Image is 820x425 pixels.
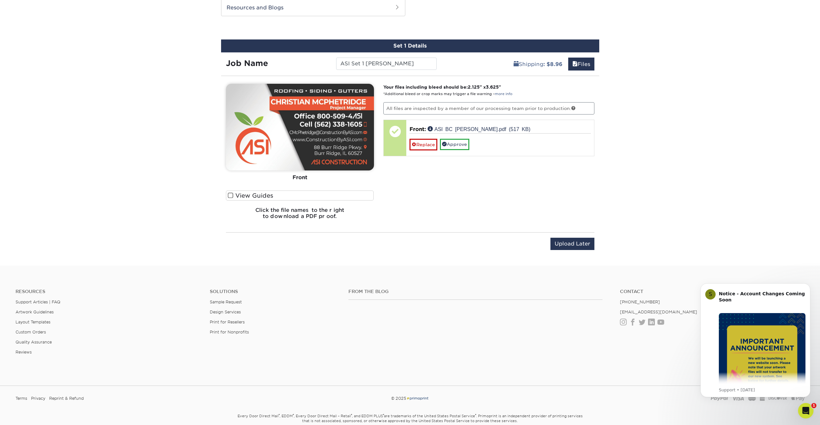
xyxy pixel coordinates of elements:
[210,310,241,314] a: Design Services
[226,59,268,68] strong: Job Name
[210,320,245,324] a: Print for Resellers
[568,58,594,71] a: Files
[16,350,32,354] a: Reviews
[49,394,84,403] a: Reprint & Refund
[620,310,697,314] a: [EMAIL_ADDRESS][DOMAIN_NAME]
[31,394,45,403] a: Privacy
[16,320,50,324] a: Layout Templates
[16,394,27,403] a: Terms
[16,310,54,314] a: Artwork Guidelines
[543,61,562,67] b: : $8.96
[440,139,469,150] a: Approve
[509,58,567,71] a: Shipping: $8.96
[383,84,501,90] strong: Your files including bleed should be: " x "
[383,102,594,114] p: All files are inspected by a member of our processing team prior to production.
[210,289,339,294] h4: Solutions
[16,340,52,344] a: Quality Assurance
[16,330,46,334] a: Custom Orders
[2,405,55,423] iframe: Google Customer Reviews
[486,84,499,90] span: 3.625
[428,126,530,131] a: ASI BC [PERSON_NAME].pdf (517 KB)
[221,39,599,52] div: Set 1 Details
[691,274,820,408] iframe: Intercom notifications message
[277,394,543,403] div: © 2025
[348,289,603,294] h4: From the Blog
[572,61,578,67] span: files
[336,58,437,70] input: Enter a job name
[514,61,519,67] span: shipping
[210,330,249,334] a: Print for Nonprofits
[620,289,804,294] a: Contact
[410,126,426,132] span: Front:
[811,403,816,408] span: 1
[351,413,352,417] sup: ®
[468,84,480,90] span: 2.125
[226,207,374,224] h6: Click the file names to the right to download a PDF proof.
[383,413,384,417] sup: ®
[495,92,512,96] a: more info
[210,300,242,304] a: Sample Request
[620,300,660,304] a: [PHONE_NUMBER]
[293,413,294,417] sup: ®
[16,300,60,304] a: Support Articles | FAQ
[410,139,437,150] a: Replace
[279,413,280,417] sup: ®
[226,170,374,185] div: Front
[475,413,476,417] sup: ®
[383,92,512,96] small: *Additional bleed or crop marks may trigger a file warning –
[550,238,594,250] input: Upload Later
[798,403,814,419] iframe: Intercom live chat
[16,289,200,294] h4: Resources
[406,396,429,401] img: Primoprint
[226,191,374,201] label: View Guides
